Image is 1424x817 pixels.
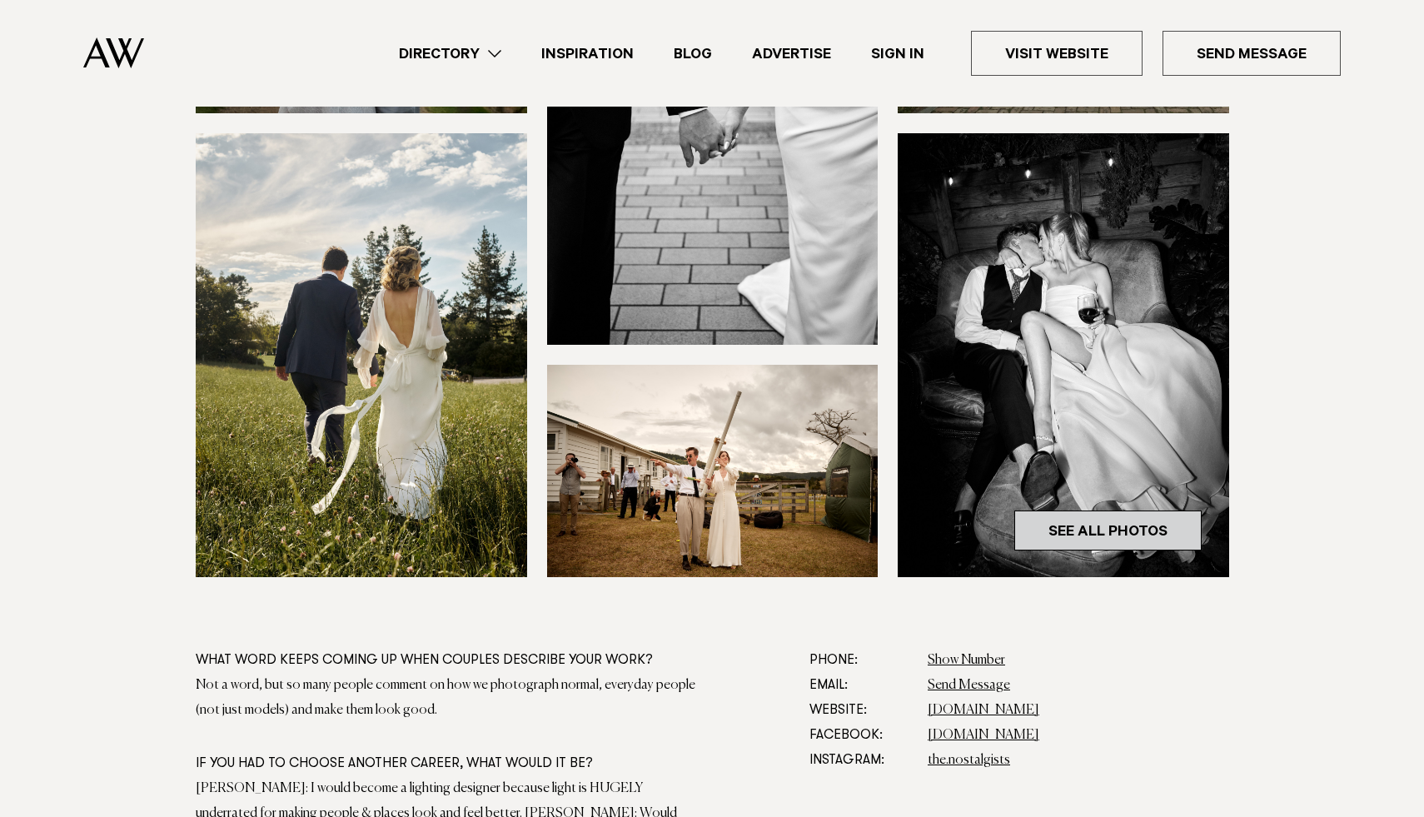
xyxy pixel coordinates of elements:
[971,31,1143,76] a: Visit Website
[1163,31,1341,76] a: Send Message
[196,648,702,673] div: What word keeps coming up when couples describe your work?
[809,648,914,673] dt: Phone:
[809,748,914,773] dt: Instagram:
[809,673,914,698] dt: Email:
[1014,511,1202,550] a: See All Photos
[928,654,1005,667] a: Show Number
[654,42,732,65] a: Blog
[196,751,702,776] div: If you had to choose another career, what would it be?
[379,42,521,65] a: Directory
[809,698,914,723] dt: Website:
[196,673,702,723] div: Not a word, but so many people comment on how we photograph normal, everyday people (not just mod...
[928,679,1010,692] a: Send Message
[521,42,654,65] a: Inspiration
[851,42,944,65] a: Sign In
[928,754,1010,767] a: the.nostalgists
[809,723,914,748] dt: Facebook:
[928,729,1039,742] a: [DOMAIN_NAME]
[83,37,144,68] img: Auckland Weddings Logo
[928,704,1039,717] a: [DOMAIN_NAME]
[732,42,851,65] a: Advertise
